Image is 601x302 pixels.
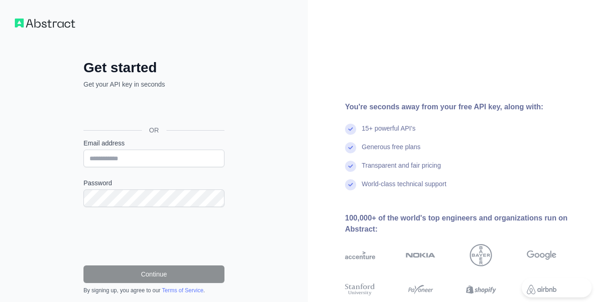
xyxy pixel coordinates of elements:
img: check mark [345,179,356,190]
div: 100,000+ of the world's top engineers and organizations run on Abstract: [345,213,586,235]
img: Workflow [15,19,75,28]
img: check mark [345,142,356,153]
div: You're seconds away from your free API key, along with: [345,101,586,113]
iframe: Sign in with Google Button [79,99,227,120]
img: check mark [345,161,356,172]
img: google [527,244,557,266]
img: accenture [345,244,375,266]
div: Generous free plans [362,142,421,161]
label: Password [83,178,224,188]
a: Terms of Service [162,287,203,294]
div: World-class technical support [362,179,447,198]
p: Get your API key in seconds [83,80,224,89]
span: OR [142,126,166,135]
h2: Get started [83,59,224,76]
img: shopify [466,282,496,297]
img: bayer [470,244,492,266]
img: check mark [345,124,356,135]
iframe: reCAPTCHA [83,218,224,254]
iframe: Toggle Customer Support [522,278,592,297]
div: 15+ powerful API's [362,124,416,142]
button: Continue [83,265,224,283]
div: Transparent and fair pricing [362,161,441,179]
div: By signing up, you agree to our . [83,287,224,294]
label: Email address [83,138,224,148]
img: payoneer [406,282,436,297]
img: stanford university [345,282,375,297]
img: nokia [406,244,436,266]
